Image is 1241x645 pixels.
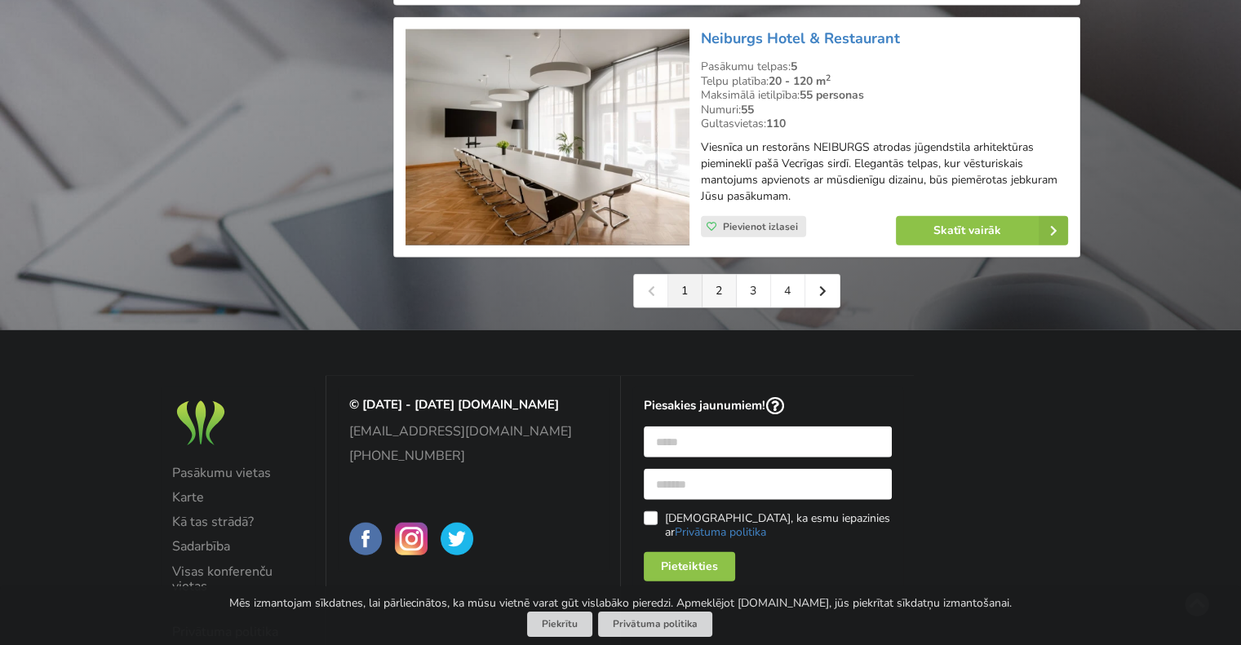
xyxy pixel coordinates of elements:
img: BalticMeetingRooms on Facebook [349,523,382,555]
sup: 2 [826,72,831,84]
div: Maksimālā ietilpība: [701,88,1068,103]
div: Numuri: [701,103,1068,117]
strong: 20 - 120 m [769,73,831,89]
a: 4 [771,275,805,307]
a: Karte [172,490,304,505]
a: Visas konferenču vietas [172,564,304,594]
img: BalticMeetingRooms on Twitter [441,523,473,555]
a: Pasākumu vietas [172,466,304,480]
a: Kā tas strādā? [172,515,304,529]
strong: 55 personas [800,87,864,103]
a: Skatīt vairāk [896,216,1068,245]
img: BalticMeetingRooms on Instagram [395,523,428,555]
img: Baltic Meeting Rooms [172,397,229,450]
a: Neiburgs Hotel & Restaurant [701,29,900,48]
div: Telpu platība: [701,74,1068,89]
p: © [DATE] - [DATE] [DOMAIN_NAME] [349,397,598,413]
div: Gultasvietas: [701,117,1068,131]
strong: 110 [766,116,786,131]
div: Pasākumu telpas: [701,60,1068,74]
strong: 5 [791,59,797,74]
a: Sadarbība [172,539,304,554]
a: [EMAIL_ADDRESS][DOMAIN_NAME] [349,424,598,439]
a: 2 [702,275,737,307]
label: [DEMOGRAPHIC_DATA], ka esmu iepazinies ar [644,511,893,539]
a: Privātuma politika [598,612,712,637]
a: 3 [737,275,771,307]
strong: 55 [741,102,754,117]
img: Viesnīca | Rīga | Neiburgs Hotel & Restaurant [406,29,689,245]
div: Pieteikties [644,552,735,581]
span: Pievienot izlasei [723,220,798,233]
button: Piekrītu [527,612,592,637]
a: 1 [668,275,702,307]
p: Piesakies jaunumiem! [644,397,893,416]
a: Privātuma politika [674,524,765,540]
a: [PHONE_NUMBER] [349,448,598,463]
p: Viesnīca un restorāns NEIBURGS atrodas jūgendstila arhitektūras piemineklī pašā Vecrīgas sirdī. E... [701,139,1068,205]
